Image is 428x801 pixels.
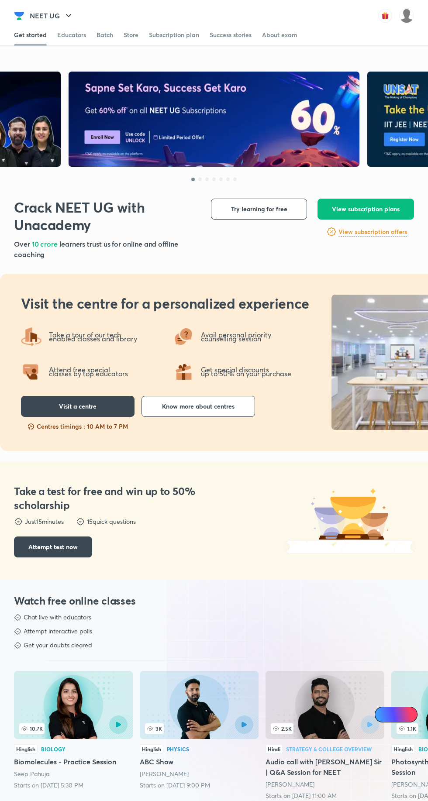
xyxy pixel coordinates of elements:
a: Get started [14,24,47,45]
div: Strategy & College Overview [286,746,372,752]
div: Store [124,31,138,39]
div: Hinglish [14,744,38,754]
span: Ai Doubts [389,711,412,718]
img: offering2.png [21,361,42,382]
p: 15 quick questions [87,517,136,526]
a: [PERSON_NAME] [266,780,314,788]
div: Seep Pahuja [14,770,133,778]
h5: Audio call with [PERSON_NAME] Sir | Q&A Session for NEET [266,756,384,777]
span: 2.5K [271,723,293,734]
button: Try learning for free [211,199,307,220]
img: Icon [380,711,387,718]
div: Hinglish [391,744,415,754]
div: Educators [57,31,86,39]
span: 10.7K [19,723,45,734]
span: Attempt test now [28,543,78,551]
button: Know more about centres [142,396,255,417]
a: Batch [97,24,113,45]
div: Starts on Sept 8, 5:30 PM [14,781,133,790]
span: Over [14,239,32,248]
div: Subscription plan [149,31,199,39]
div: Biology [41,746,66,752]
div: Hinglish [140,744,163,754]
div: Starts on Sept 24, 11:00 AM [266,791,384,800]
div: Hindi [266,744,283,754]
a: Store [124,24,138,45]
h3: Watch free online classes [14,594,414,608]
div: Starts on Sept 5, 9:00 PM [140,781,259,790]
img: avatar [378,9,392,23]
div: Anupam Upadhayay [140,770,259,778]
a: [PERSON_NAME] [140,770,189,778]
img: slots-fillng-fast [27,422,35,431]
a: Subscription plan [149,24,199,45]
img: dst-points [14,517,23,526]
span: 3K [145,723,164,734]
img: Company Logo [14,10,24,21]
p: Just 15 minutes [25,517,64,526]
img: dst-points [76,517,85,526]
span: 1.1K [397,723,418,734]
h5: ABC Show [140,756,259,767]
p: Avail personal priority counselling session [201,333,273,341]
p: Attempt interactive polls [24,627,92,636]
div: Physics [167,746,189,752]
img: offering3.png [173,326,194,347]
a: ABC Show [136,671,262,800]
div: About exam [262,31,297,39]
p: Get special discounts up to 50% on your purchase [201,368,291,376]
p: Take a tour of our tech enabled classes and library [49,333,137,341]
button: View subscription plans [318,199,414,220]
a: About exam [262,24,297,45]
a: View subscription offers [338,227,407,237]
div: Get started [14,31,47,39]
h2: Visit the centre for a personalized experience [21,295,309,312]
a: Audio call with Prateek jain Sir | Q&A Session for NEET [262,671,388,800]
img: mayank kumar [399,8,414,23]
a: Seep Pahuja [14,770,49,778]
div: Batch [97,31,113,39]
span: Try learning for free [231,205,287,213]
button: NEET UG [24,7,79,24]
span: Visit a centre [59,402,97,411]
div: Prateek Jain [266,780,384,789]
a: Success stories [210,24,252,45]
img: dst-trophy [309,487,392,540]
button: Attempt test now [14,536,92,557]
p: Chat live with educators [24,613,91,622]
h5: Biomolecules - Practice Session [14,756,133,767]
div: Success stories [210,31,252,39]
p: Attend free special classes by top educators [49,368,128,376]
img: offering1.png [173,361,194,382]
img: offering4.png [21,326,42,347]
a: Ai Doubts [375,707,418,722]
span: 10 crore [32,239,59,248]
p: Get your doubts cleared [24,641,92,650]
button: Visit a centre [21,396,135,417]
p: Centres timings : 10 AM to 7 PM [37,422,128,431]
h3: Take a test for free and win up to 50% scholarship [14,484,226,512]
span: View subscription plans [332,205,400,213]
span: Know more about centres [162,402,235,411]
span: learners trust us for online and offline coaching [14,239,178,259]
h1: Crack NEET UG with Unacademy [14,199,179,234]
a: Educators [57,24,86,45]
